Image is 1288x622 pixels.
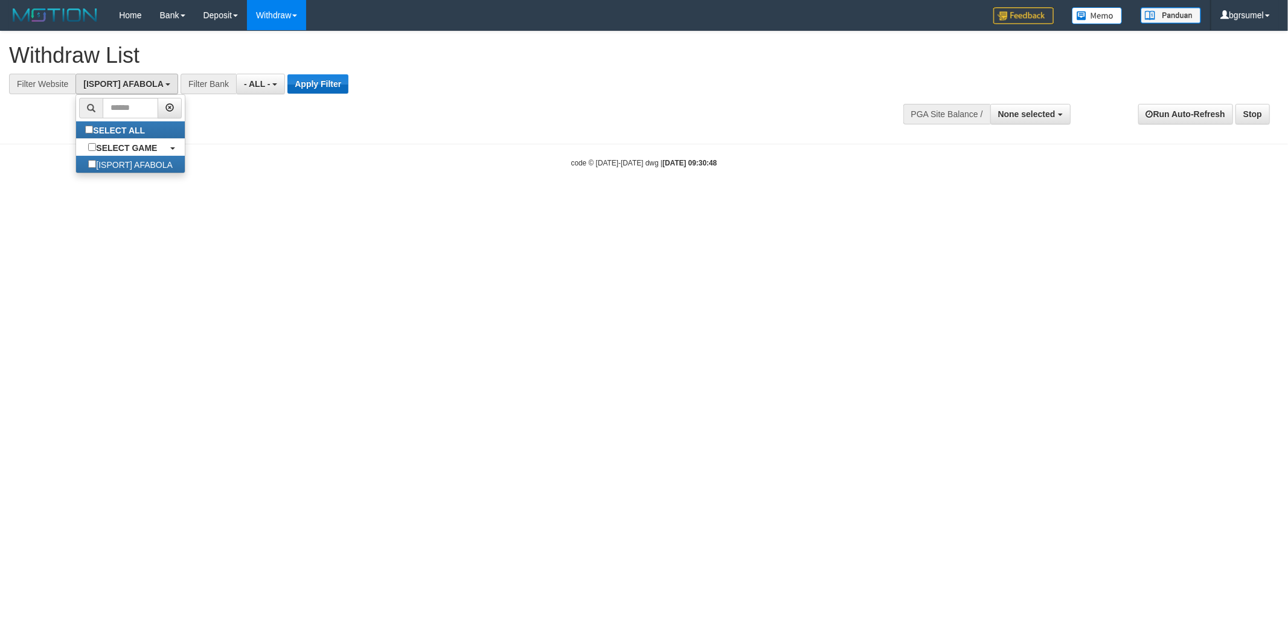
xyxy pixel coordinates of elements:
div: Filter Website [9,74,75,94]
h1: Withdraw List [9,43,847,68]
a: Stop [1235,104,1270,124]
span: - ALL - [244,79,271,89]
b: SELECT GAME [96,143,157,153]
img: Button%20Memo.svg [1072,7,1123,24]
span: [ISPORT] AFABOLA [83,79,163,89]
small: code © [DATE]-[DATE] dwg | [571,159,717,167]
label: SELECT ALL [76,121,157,138]
input: SELECT ALL [85,126,93,133]
strong: [DATE] 09:30:48 [662,159,717,167]
img: Feedback.jpg [993,7,1054,24]
button: [ISPORT] AFABOLA [75,74,178,94]
label: [ISPORT] AFABOLA [76,156,185,173]
div: Filter Bank [181,74,236,94]
input: [ISPORT] AFABOLA [88,160,96,168]
img: panduan.png [1141,7,1201,24]
a: Run Auto-Refresh [1138,104,1233,124]
span: None selected [998,109,1056,119]
button: None selected [990,104,1071,124]
div: PGA Site Balance / [903,104,990,124]
input: SELECT GAME [88,143,96,151]
button: - ALL - [236,74,285,94]
a: SELECT GAME [76,139,185,156]
button: Apply Filter [287,74,348,94]
img: MOTION_logo.png [9,6,101,24]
